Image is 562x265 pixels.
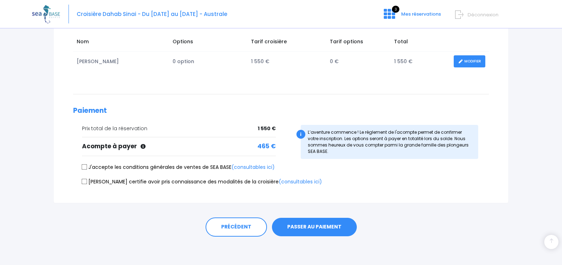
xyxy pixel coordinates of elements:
[77,10,227,18] span: Croisière Dahab Sinai - Du [DATE] au [DATE] - Australe
[378,13,445,20] a: 3 Mes réservations
[82,164,275,171] label: J'accepte les conditions générales de ventes de SEA BASE
[169,34,247,51] td: Options
[391,52,450,71] td: 1 550 €
[279,178,322,185] a: (consultables ici)
[454,55,485,68] a: MODIFIER
[272,218,357,236] button: PASSER AU PAIEMENT
[231,164,275,171] a: (consultables ici)
[82,125,276,132] div: Prix total de la réservation
[326,34,391,51] td: Tarif options
[73,34,169,51] td: Nom
[82,178,322,186] label: [PERSON_NAME] certifie avoir pris connaissance des modalités de la croisière
[392,6,399,13] span: 3
[391,34,450,51] td: Total
[82,142,276,151] div: Acompte à payer
[206,217,267,237] a: PRÉCÉDENT
[296,130,305,139] div: i
[247,34,326,51] td: Tarif croisière
[247,52,326,71] td: 1 550 €
[82,164,87,170] input: J'accepte les conditions générales de ventes de SEA BASE(consultables ici)
[173,58,194,65] span: 0 option
[468,11,498,18] span: Déconnexion
[82,178,87,184] input: [PERSON_NAME] certifie avoir pris connaissance des modalités de la croisière(consultables ici)
[257,142,276,151] span: 465 €
[73,107,489,115] h2: Paiement
[301,125,479,159] div: L’aventure commence ! Le règlement de l'acompte permet de confirmer votre inscription. Les option...
[326,52,391,71] td: 0 €
[258,125,276,132] span: 1 550 €
[73,52,169,71] td: [PERSON_NAME]
[401,11,441,17] span: Mes réservations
